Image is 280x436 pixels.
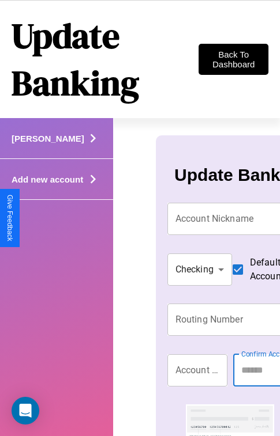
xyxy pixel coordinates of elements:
h1: Update Banking [12,12,199,107]
button: Back To Dashboard [199,44,268,75]
div: Open Intercom Messenger [12,397,39,424]
h4: Add new account [12,175,83,184]
h4: [PERSON_NAME] [12,134,84,143]
div: Checking [167,253,232,286]
div: Give Feedback [6,195,14,241]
